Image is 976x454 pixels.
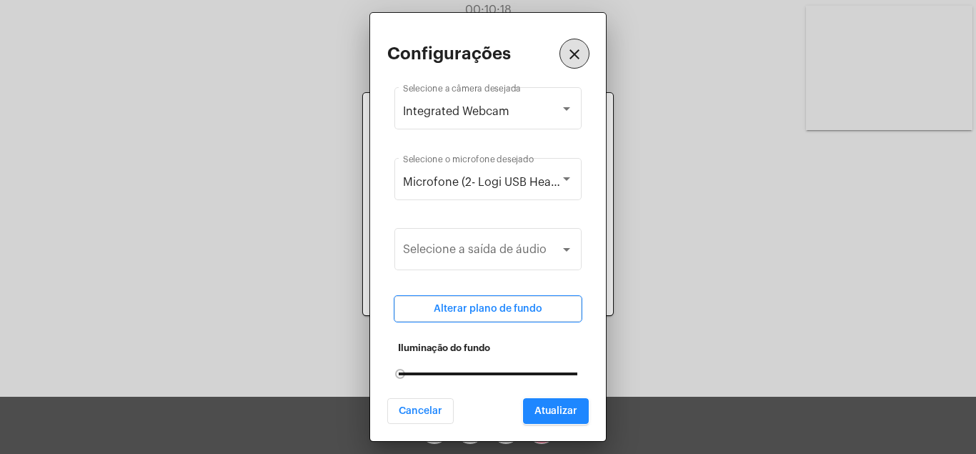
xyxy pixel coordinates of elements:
[534,406,577,416] span: Atualizar
[403,177,578,188] span: Microfone (2- Logi USB Headset)
[394,296,582,322] button: Alterar plano de fundo
[523,398,589,424] button: Atualizar
[399,406,442,416] span: Cancelar
[434,304,542,314] span: Alterar plano de fundo
[465,4,512,16] span: 00:10:18
[403,106,509,117] span: Integrated Webcam
[387,44,511,63] h2: Configurações
[398,343,578,353] h5: Iluminação do fundo
[566,46,583,63] mat-icon: close
[387,398,454,424] button: Cancelar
